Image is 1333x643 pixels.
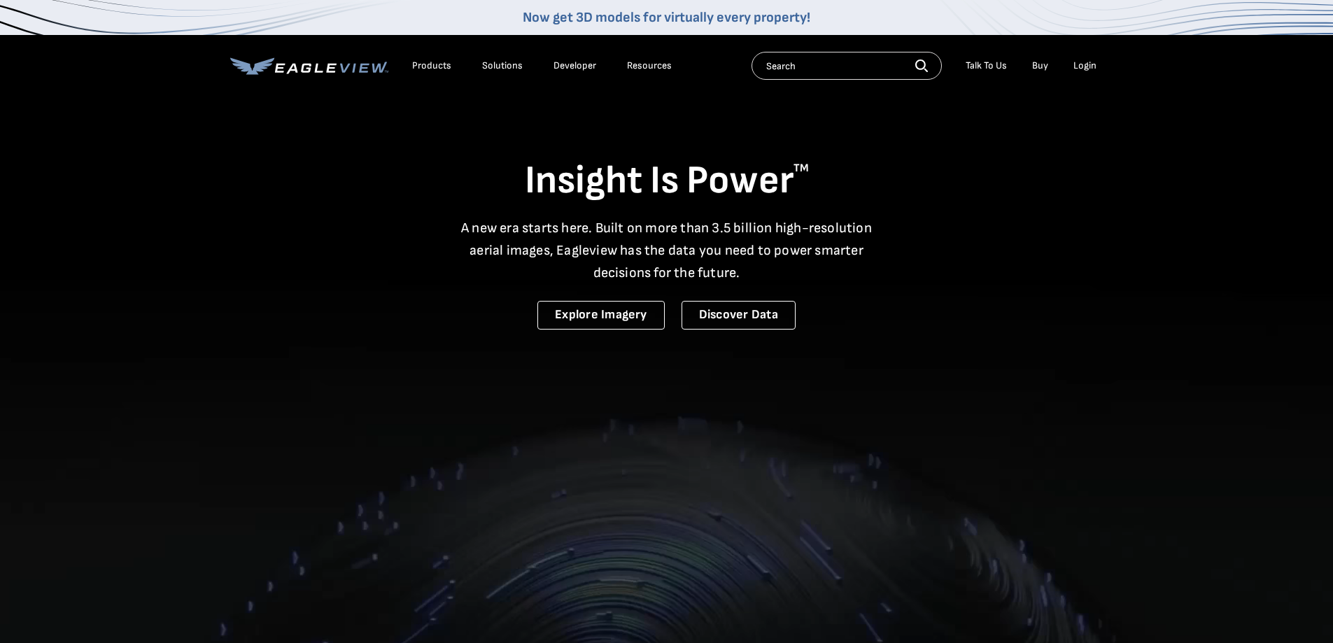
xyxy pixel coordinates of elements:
input: Search [752,52,942,80]
sup: TM [794,162,809,175]
a: Now get 3D models for virtually every property! [523,9,810,26]
a: Buy [1032,59,1048,72]
div: Solutions [482,59,523,72]
a: Discover Data [682,301,796,330]
a: Developer [553,59,596,72]
p: A new era starts here. Built on more than 3.5 billion high-resolution aerial images, Eagleview ha... [453,217,881,284]
h1: Insight Is Power [230,157,1103,206]
div: Talk To Us [966,59,1007,72]
div: Login [1073,59,1096,72]
div: Products [412,59,451,72]
a: Explore Imagery [537,301,665,330]
div: Resources [627,59,672,72]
